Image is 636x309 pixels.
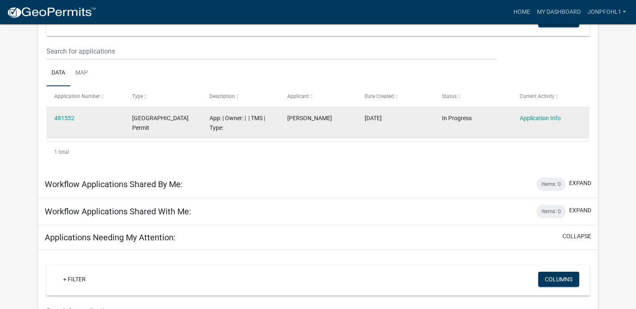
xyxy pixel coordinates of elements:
[536,205,566,218] div: Items: 0
[46,60,70,87] a: Data
[357,86,434,106] datatable-header-cell: Date Created
[209,93,235,99] span: Description
[365,93,394,99] span: Date Created
[202,86,279,106] datatable-header-cell: Description
[45,232,176,242] h5: Applications Needing My Attention:
[510,4,533,20] a: Home
[54,93,100,99] span: Application Number
[45,206,191,216] h5: Workflow Applications Shared With Me:
[520,115,561,121] a: Application Info
[46,43,497,60] input: Search for applications
[70,60,93,87] a: Map
[536,178,566,191] div: Items: 0
[538,272,579,287] button: Columns
[45,179,183,189] h5: Workflow Applications Shared By Me:
[132,93,143,99] span: Type
[365,115,382,121] span: 09/20/2025
[442,93,457,99] span: Status
[520,93,554,99] span: Current Activity
[287,115,332,121] span: Jonathan Pfohl
[54,115,74,121] a: 481552
[287,93,309,99] span: Applicant
[533,4,584,20] a: My Dashboard
[132,115,189,131] span: Jasper County Building Permit
[434,86,511,106] datatable-header-cell: Status
[569,179,591,188] button: expand
[442,115,472,121] span: In Progress
[584,4,629,20] a: JonPfohl1
[569,206,591,215] button: expand
[46,142,590,162] div: 1 total
[56,272,92,287] a: + Filter
[562,232,591,241] button: collapse
[279,86,356,106] datatable-header-cell: Applicant
[46,86,124,106] datatable-header-cell: Application Number
[209,115,265,131] span: App: | Owner: | | TMS | Type:
[512,86,589,106] datatable-header-cell: Current Activity
[124,86,201,106] datatable-header-cell: Type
